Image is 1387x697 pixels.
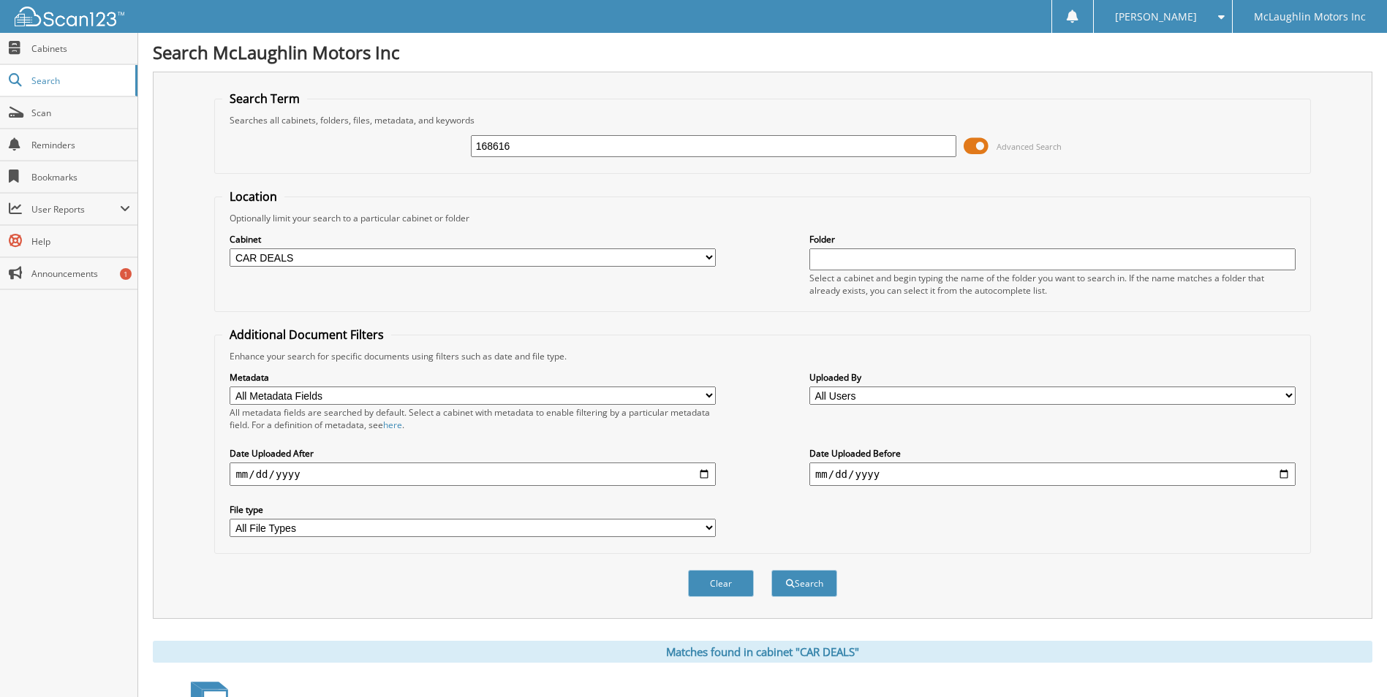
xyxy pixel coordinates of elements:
span: Help [31,235,130,248]
div: Enhance your search for specific documents using filters such as date and file type. [222,350,1302,362]
label: Date Uploaded Before [809,447,1296,460]
span: User Reports [31,203,120,216]
a: here [383,419,402,431]
span: Announcements [31,267,130,280]
span: Bookmarks [31,171,130,183]
div: Select a cabinet and begin typing the name of the folder you want to search in. If the name match... [809,272,1296,297]
div: Optionally limit your search to a particular cabinet or folder [222,212,1302,224]
label: File type [230,503,716,516]
span: [PERSON_NAME] [1115,12,1197,21]
label: Folder [809,233,1296,245]
legend: Search Term [222,91,307,107]
span: Scan [31,107,130,119]
div: 1 [120,268,132,280]
span: Reminders [31,139,130,151]
input: start [230,462,716,486]
label: Metadata [230,371,716,384]
div: All metadata fields are searched by default. Select a cabinet with metadata to enable filtering b... [230,406,716,431]
h1: Search McLaughlin Motors Inc [153,40,1372,64]
button: Clear [688,570,754,597]
label: Uploaded By [809,371,1296,384]
label: Date Uploaded After [230,447,716,460]
label: Cabinet [230,233,716,245]
span: McLaughlin Motors Inc [1254,12,1366,21]
img: scan123-logo-white.svg [15,7,124,26]
legend: Location [222,188,284,205]
div: Matches found in cabinet "CAR DEALS" [153,641,1372,663]
span: Search [31,75,128,87]
input: end [809,462,1296,486]
span: Cabinets [31,42,130,55]
div: Searches all cabinets, folders, files, metadata, and keywords [222,114,1302,126]
button: Search [771,570,837,597]
legend: Additional Document Filters [222,327,391,343]
span: Advanced Search [997,141,1062,152]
